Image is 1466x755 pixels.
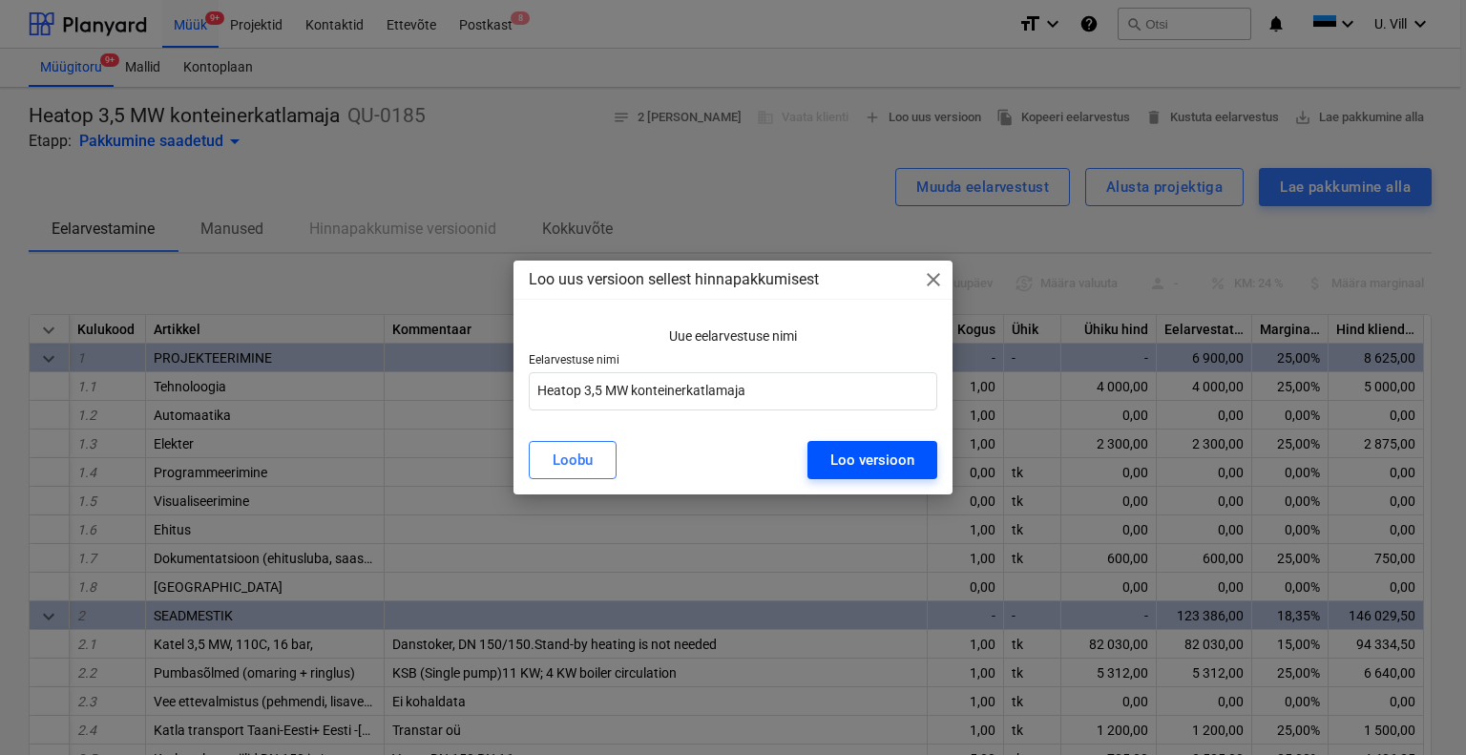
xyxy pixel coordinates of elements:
[1371,663,1466,755] div: Vestlusvidin
[922,268,945,291] span: close
[807,441,937,479] button: Loo versioon
[529,353,938,372] p: Eelarvestuse nimi
[529,441,617,479] button: Loobu
[529,268,819,291] p: Loo uus versioon sellest hinnapakkumisest
[669,326,797,346] p: Uue eelarvestuse nimi
[553,448,593,472] div: Loobu
[1371,663,1466,755] iframe: Chat Widget
[830,448,914,472] div: Loo versioon
[529,372,938,410] input: Eelarvestuse nimi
